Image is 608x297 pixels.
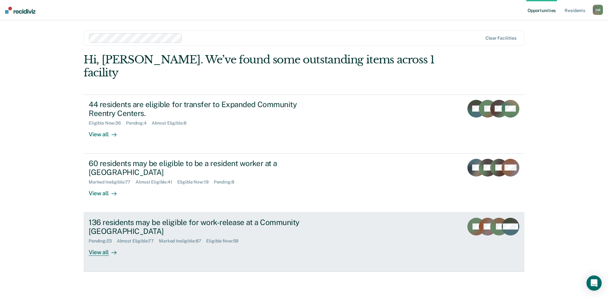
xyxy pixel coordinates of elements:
[152,120,192,126] div: Almost Eligible : 8
[117,238,159,244] div: Almost Eligible : 77
[89,218,311,236] div: 136 residents may be eligible for work-release at a Community [GEOGRAPHIC_DATA]
[5,7,35,14] img: Recidiviz
[206,238,244,244] div: Eligible Now : 59
[159,238,206,244] div: Marked Ineligible : 87
[89,120,126,126] div: Eligible Now : 36
[126,120,152,126] div: Pending : 4
[84,154,524,213] a: 60 residents may be eligible to be a resident worker at a [GEOGRAPHIC_DATA]Marked Ineligible:77Al...
[214,179,239,185] div: Pending : 8
[89,185,124,197] div: View all
[84,94,524,154] a: 44 residents are eligible for transfer to Expanded Community Reentry Centers.Eligible Now:36Pendi...
[586,275,602,291] div: Open Intercom Messenger
[593,5,603,15] button: DM
[89,238,117,244] div: Pending : 23
[593,5,603,15] div: D M
[89,159,311,177] div: 60 residents may be eligible to be a resident worker at a [GEOGRAPHIC_DATA]
[89,100,311,118] div: 44 residents are eligible for transfer to Expanded Community Reentry Centers.
[485,36,516,41] div: Clear facilities
[136,179,177,185] div: Almost Eligible : 41
[177,179,214,185] div: Eligible Now : 19
[84,213,524,272] a: 136 residents may be eligible for work-release at a Community [GEOGRAPHIC_DATA]Pending:23Almost E...
[89,126,124,138] div: View all
[84,53,436,79] div: Hi, [PERSON_NAME]. We’ve found some outstanding items across 1 facility
[89,244,124,256] div: View all
[89,179,136,185] div: Marked Ineligible : 77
